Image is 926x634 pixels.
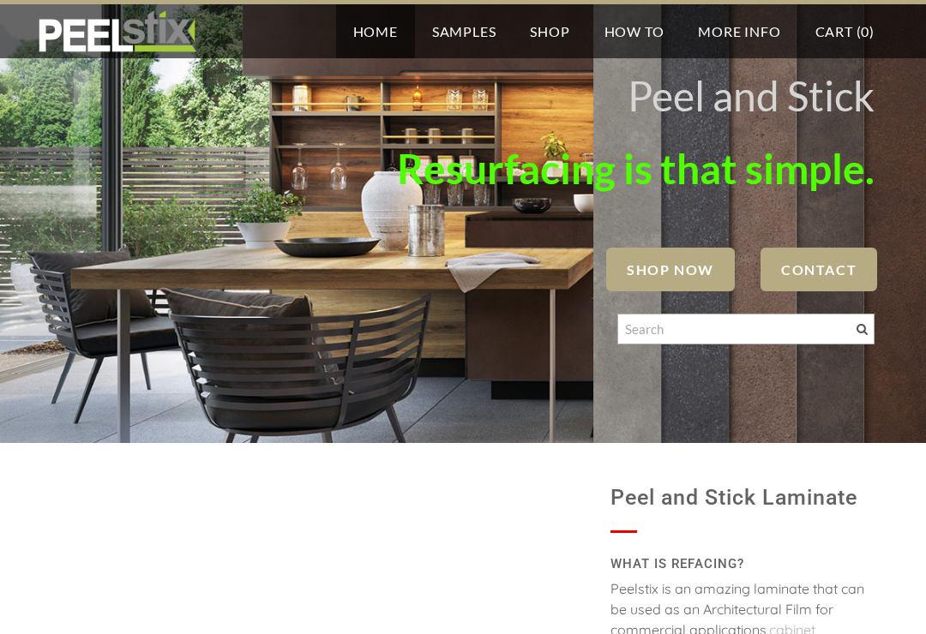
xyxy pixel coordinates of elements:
span: Search [857,324,868,335]
a: How To [587,4,682,58]
a: Samples [415,4,514,58]
font: Peel and Stick ​ [628,71,875,120]
font: Resurfacing is that simple. [397,144,875,193]
a: Contact [761,248,877,291]
h1: Peel and Stick Laminate [610,477,875,518]
a: Cart (0) [798,4,892,58]
input: Search [617,314,875,344]
h2: WHAT IS REFACING? [610,550,875,578]
a: More Info [681,4,797,58]
a: Shop [513,4,586,58]
a: Home [336,4,415,58]
span: 0 [861,23,869,39]
a: SHOP NOW [606,248,735,291]
img: REFACE SUPPLIES [34,10,200,53]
